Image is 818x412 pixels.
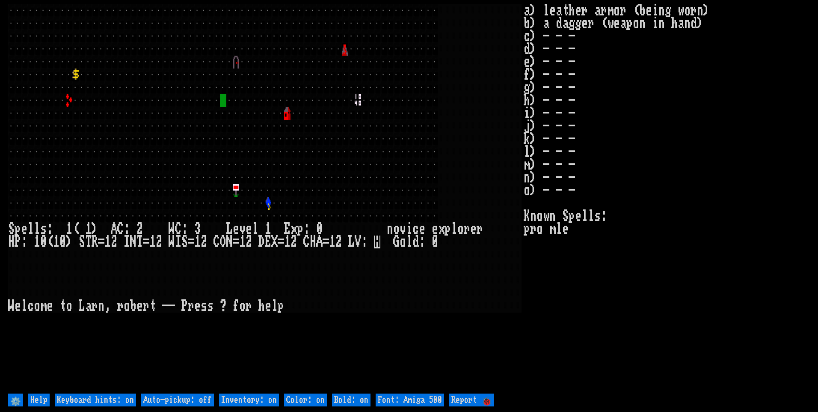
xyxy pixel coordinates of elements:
div: ) [92,223,98,236]
div: 1 [85,223,92,236]
div: R [92,236,98,248]
div: ( [47,236,53,248]
div: I [175,236,181,248]
div: 2 [136,223,143,236]
div: 1 [265,223,271,236]
div: N [130,236,136,248]
div: r [143,300,149,313]
div: h [258,300,265,313]
div: : [124,223,130,236]
div: t [149,300,156,313]
input: Bold: on [332,394,370,406]
div: f [233,300,239,313]
div: 2 [335,236,342,248]
div: 3 [194,223,201,236]
div: e [233,223,239,236]
div: e [15,300,21,313]
div: : [303,223,310,236]
div: e [419,223,425,236]
div: l [34,223,40,236]
div: S [79,236,85,248]
div: a [85,300,92,313]
div: s [201,300,207,313]
div: r [246,300,252,313]
div: L [79,300,85,313]
div: 0 [316,223,323,236]
div: n [387,223,393,236]
input: ⚙️ [8,394,23,406]
div: x [438,223,445,236]
div: I [124,236,130,248]
div: O [220,236,226,248]
div: ? [220,300,226,313]
input: Auto-pickup: off [141,394,214,406]
div: 2 [156,236,162,248]
div: : [361,236,368,248]
div: S [8,223,15,236]
div: p [15,223,21,236]
div: G [393,236,400,248]
div: p [445,223,451,236]
div: p [278,300,284,313]
div: : [47,223,53,236]
div: E [284,223,290,236]
div: l [271,300,278,313]
div: 2 [246,236,252,248]
input: Inventory: on [219,394,279,406]
div: H [310,236,316,248]
div: ) [66,236,72,248]
div: s [40,223,47,236]
div: : [181,223,188,236]
div: o [124,300,130,313]
div: C [175,223,181,236]
div: = [323,236,329,248]
div: 1 [34,236,40,248]
div: e [136,300,143,313]
div: p [297,223,303,236]
div: 2 [201,236,207,248]
div: 0 [432,236,438,248]
div: c [27,300,34,313]
div: 1 [149,236,156,248]
div: v [239,223,246,236]
div: e [432,223,438,236]
div: r [92,300,98,313]
div: 1 [284,236,290,248]
div: C [303,236,310,248]
input: Keyboard hints: on [55,394,136,406]
div: H [8,236,15,248]
div: o [457,223,464,236]
div: - [162,300,169,313]
div: 0 [59,236,66,248]
input: Help [28,394,50,406]
div: 0 [40,236,47,248]
div: T [85,236,92,248]
div: 1 [104,236,111,248]
div: 1 [239,236,246,248]
div: c [412,223,419,236]
div: r [464,223,470,236]
div: L [348,236,355,248]
div: - [169,300,175,313]
div: o [400,236,406,248]
input: Font: Amiga 500 [376,394,444,406]
div: D [258,236,265,248]
div: t [59,300,66,313]
div: o [393,223,400,236]
div: E [265,236,271,248]
div: 1 [66,223,72,236]
div: d [412,236,419,248]
div: e [47,300,53,313]
div: 1 [53,236,59,248]
div: e [21,223,27,236]
div: S [181,236,188,248]
div: ( [72,223,79,236]
div: s [207,300,213,313]
div: l [27,223,34,236]
div: e [194,300,201,313]
div: V [355,236,361,248]
div: l [451,223,457,236]
div: A [316,236,323,248]
div: C [213,236,220,248]
div: , [104,300,111,313]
